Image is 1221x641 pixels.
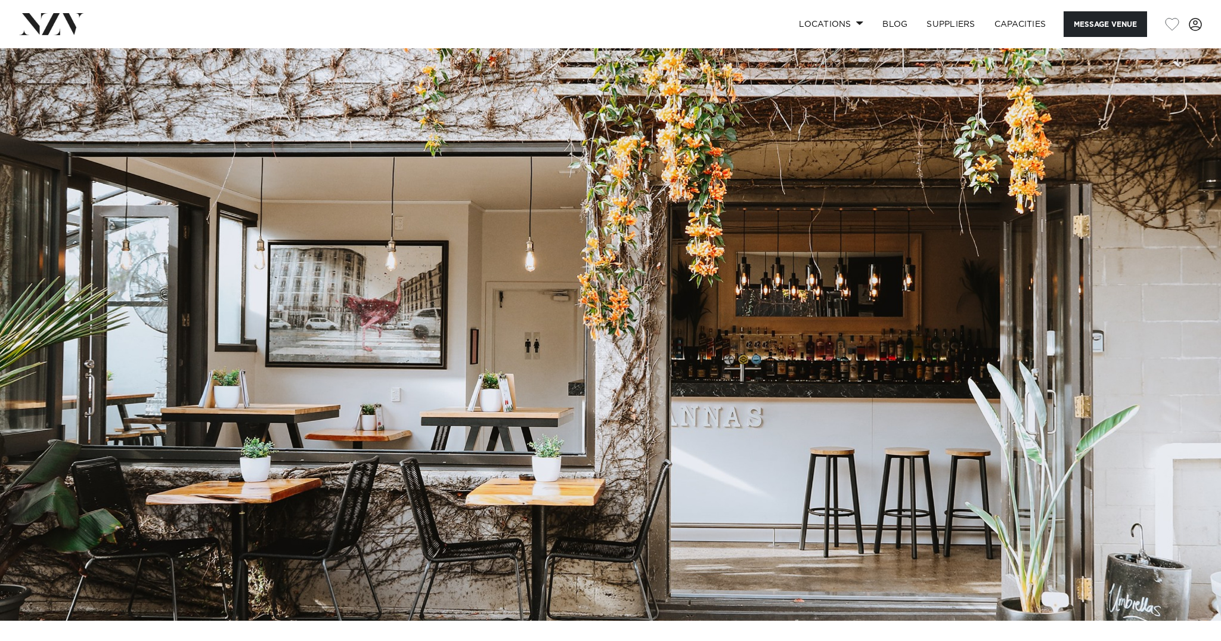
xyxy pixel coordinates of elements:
a: SUPPLIERS [917,11,984,37]
a: Capacities [985,11,1056,37]
button: Message Venue [1064,11,1147,37]
a: BLOG [873,11,917,37]
a: Locations [789,11,873,37]
img: nzv-logo.png [19,13,84,35]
